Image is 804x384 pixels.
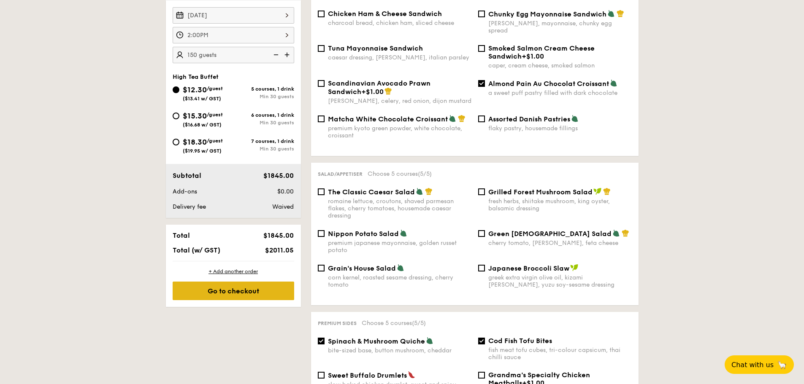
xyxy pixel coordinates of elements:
[173,73,219,81] span: High Tea Buffet
[318,188,325,195] input: The Classic Caesar Saladromaine lettuce, croutons, shaved parmesan flakes, cherry tomatoes, house...
[233,112,294,118] div: 6 courses, 1 drink
[328,97,471,105] div: [PERSON_NAME], celery, red onion, dijon mustard
[269,47,282,63] img: icon-reduce.1d2dbef1.svg
[725,355,794,374] button: Chat with us🦙
[233,94,294,99] div: Min 30 guests
[397,264,404,271] img: icon-vegetarian.fe4039eb.svg
[361,88,384,96] span: +$1.00
[207,112,223,118] span: /guest
[328,371,407,379] span: Sweet Buffalo Drumlets
[593,188,602,195] img: icon-vegan.f8ff3823.svg
[263,172,294,180] span: $1845.00
[570,264,579,271] img: icon-vegan.f8ff3823.svg
[328,54,471,61] div: caesar dressing, [PERSON_NAME], italian parsley
[612,229,620,237] img: icon-vegetarian.fe4039eb.svg
[318,11,325,17] input: Chicken Ham & Cheese Sandwichcharcoal bread, chicken ham, sliced cheese
[478,230,485,237] input: Green [DEMOGRAPHIC_DATA] Saladcherry tomato, [PERSON_NAME], feta cheese
[607,10,615,17] img: icon-vegetarian.fe4039eb.svg
[173,172,201,180] span: Subtotal
[777,360,787,370] span: 🦙
[488,239,632,247] div: cherry tomato, [PERSON_NAME], feta cheese
[173,246,220,254] span: Total (w/ GST)
[328,188,415,196] span: The Classic Caesar Salad
[318,171,363,177] span: Salad/Appetiser
[328,44,423,52] span: Tuna Mayonnaise Sandwich
[173,268,294,275] div: + Add another order
[384,87,392,95] img: icon-chef-hat.a58ddaea.svg
[488,10,606,18] span: Chunky Egg Mayonnaise Sandwich
[488,44,595,60] span: Smoked Salmon Cream Cheese Sandwich
[183,137,207,147] span: $18.30
[488,62,632,69] div: caper, cream cheese, smoked salmon
[328,337,425,345] span: Spinach & Mushroom Quiche
[173,86,179,93] input: $12.30/guest($13.41 w/ GST)5 courses, 1 drinkMin 30 guests
[173,139,179,145] input: $18.30/guest($19.95 w/ GST)7 courses, 1 drinkMin 30 guests
[207,138,223,144] span: /guest
[418,170,432,177] span: (5/5)
[617,10,624,17] img: icon-chef-hat.a58ddaea.svg
[400,229,407,237] img: icon-vegetarian.fe4039eb.svg
[478,188,485,195] input: Grilled Forest Mushroom Saladfresh herbs, shiitake mushroom, king oyster, balsamic dressing
[328,79,430,96] span: Scandinavian Avocado Prawn Sandwich
[488,89,632,97] div: a sweet puff pastry filled with dark chocolate
[458,115,466,122] img: icon-chef-hat.a58ddaea.svg
[173,203,206,210] span: Delivery fee
[488,198,632,212] div: fresh herbs, shiitake mushroom, king oyster, balsamic dressing
[488,115,570,123] span: Assorted Danish Pastries
[412,320,426,327] span: (5/5)
[318,80,325,87] input: Scandinavian Avocado Prawn Sandwich+$1.00[PERSON_NAME], celery, red onion, dijon mustard
[328,274,471,288] div: corn kernel, roasted sesame dressing, cherry tomato
[272,203,294,210] span: Waived
[328,239,471,254] div: premium japanese mayonnaise, golden russet potato
[328,230,399,238] span: Nippon Potato Salad
[282,47,294,63] img: icon-add.58712e84.svg
[263,231,294,239] span: $1845.00
[183,85,207,94] span: $12.30
[610,79,617,87] img: icon-vegetarian.fe4039eb.svg
[488,337,552,345] span: Cod Fish Tofu Bites
[328,10,442,18] span: Chicken Ham & Cheese Sandwich
[478,338,485,344] input: Cod Fish Tofu Bitesfish meat tofu cubes, tri-colour capsicum, thai chilli sauce
[183,122,222,128] span: ($16.68 w/ GST)
[328,264,396,272] span: Grain's House Salad
[478,265,485,271] input: Japanese Broccoli Slawgreek extra virgin olive oil, kizami [PERSON_NAME], yuzu soy-sesame dressing
[173,113,179,119] input: $15.30/guest($16.68 w/ GST)6 courses, 1 drinkMin 30 guests
[173,7,294,24] input: Event date
[318,372,325,379] input: Sweet Buffalo Drumletsslow baked chicken drumlet, sweet and spicy sauce
[318,338,325,344] input: Spinach & Mushroom Quichebite-sized base, button mushroom, cheddar
[478,45,485,52] input: Smoked Salmon Cream Cheese Sandwich+$1.00caper, cream cheese, smoked salmon
[488,274,632,288] div: greek extra virgin olive oil, kizami [PERSON_NAME], yuzu soy-sesame dressing
[328,19,471,27] div: charcoal bread, chicken ham, sliced cheese
[571,115,579,122] img: icon-vegetarian.fe4039eb.svg
[233,138,294,144] div: 7 courses, 1 drink
[318,265,325,271] input: Grain's House Saladcorn kernel, roasted sesame dressing, cherry tomato
[449,115,456,122] img: icon-vegetarian.fe4039eb.svg
[318,320,357,326] span: Premium sides
[488,346,632,361] div: fish meat tofu cubes, tri-colour capsicum, thai chilli sauce
[173,282,294,300] div: Go to checkout
[488,125,632,132] div: flaky pastry, housemade fillings
[233,146,294,152] div: Min 30 guests
[183,111,207,121] span: $15.30
[328,125,471,139] div: premium kyoto green powder, white chocolate, croissant
[425,188,433,195] img: icon-chef-hat.a58ddaea.svg
[408,371,415,379] img: icon-spicy.37a8142b.svg
[478,80,485,87] input: Almond Pain Au Chocolat Croissanta sweet puff pastry filled with dark chocolate
[173,188,197,195] span: Add-ons
[731,361,774,369] span: Chat with us
[173,47,294,63] input: Number of guests
[183,148,222,154] span: ($19.95 w/ GST)
[488,230,612,238] span: Green [DEMOGRAPHIC_DATA] Salad
[488,20,632,34] div: [PERSON_NAME], mayonnaise, chunky egg spread
[233,120,294,126] div: Min 30 guests
[368,170,432,177] span: Choose 5 courses
[603,188,611,195] img: icon-chef-hat.a58ddaea.svg
[488,188,593,196] span: Grilled Forest Mushroom Salad
[318,230,325,237] input: Nippon Potato Saladpremium japanese mayonnaise, golden russet potato
[622,229,629,237] img: icon-chef-hat.a58ddaea.svg
[426,337,433,344] img: icon-vegetarian.fe4039eb.svg
[478,372,485,379] input: Grandma's Specialty Chicken Meatballs+$1.00cauliflower, mushroom pink sauce
[173,231,190,239] span: Total
[488,80,609,88] span: Almond Pain Au Chocolat Croissant
[318,115,325,122] input: Matcha White Chocolate Croissantpremium kyoto green powder, white chocolate, croissant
